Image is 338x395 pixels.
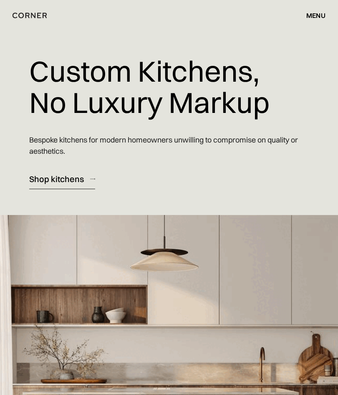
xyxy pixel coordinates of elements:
a: home [13,10,72,21]
div: menu [306,12,325,19]
div: menu [298,8,325,22]
h1: Custom Kitchens, No Luxury Markup [29,47,270,126]
a: Shop kitchens [29,169,95,189]
div: Shop kitchens [29,173,84,185]
p: Bespoke kitchens for modern homeowners unwilling to compromise on quality or aesthetics. [29,126,309,165]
